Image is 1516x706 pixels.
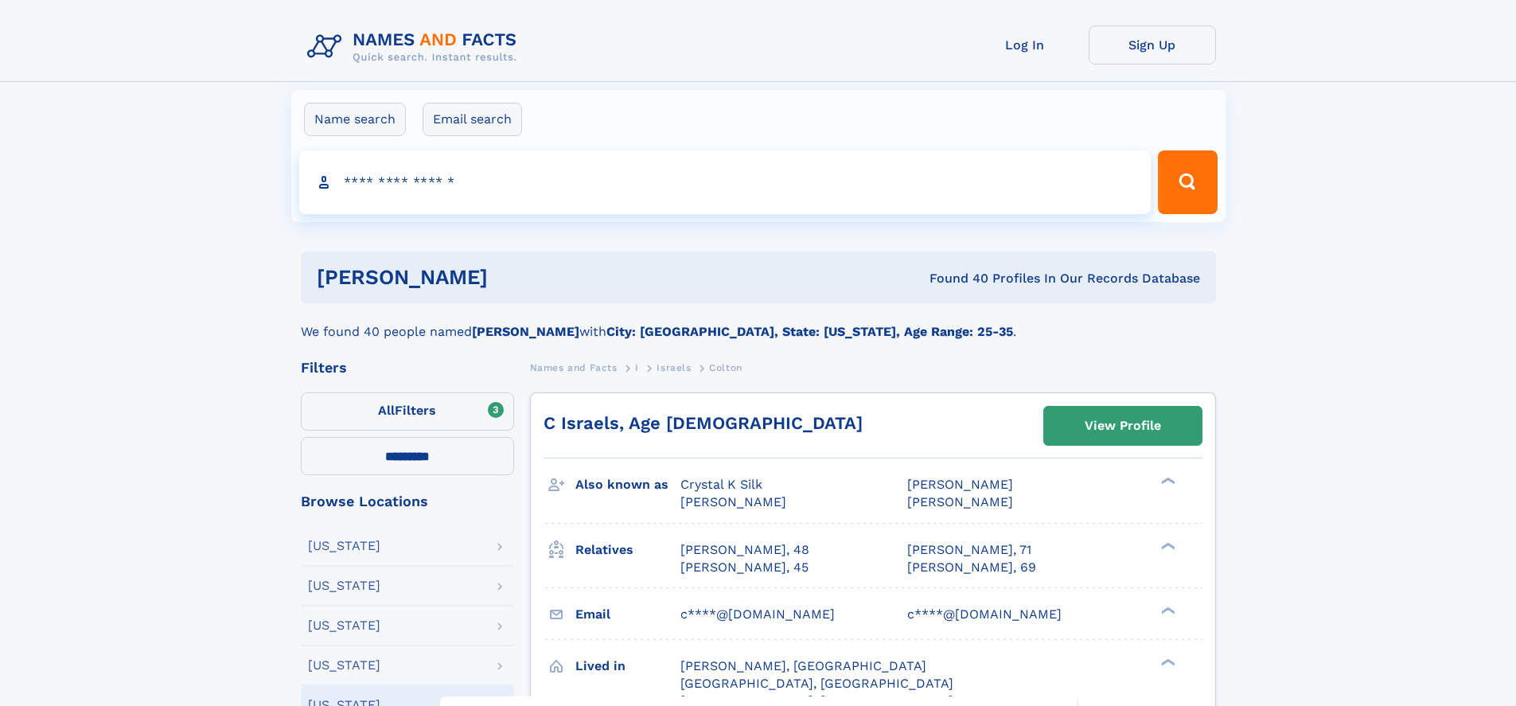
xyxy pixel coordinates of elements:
[1157,605,1176,615] div: ❯
[308,579,380,592] div: [US_STATE]
[1085,408,1161,444] div: View Profile
[680,676,953,691] span: [GEOGRAPHIC_DATA], [GEOGRAPHIC_DATA]
[575,471,680,498] h3: Also known as
[907,559,1036,576] a: [PERSON_NAME], 69
[708,270,1200,287] div: Found 40 Profiles In Our Records Database
[317,267,709,287] h1: [PERSON_NAME]
[606,324,1013,339] b: City: [GEOGRAPHIC_DATA], State: [US_STATE], Age Range: 25-35
[304,103,406,136] label: Name search
[1157,540,1176,551] div: ❯
[680,494,786,509] span: [PERSON_NAME]
[575,601,680,628] h3: Email
[308,659,380,672] div: [US_STATE]
[544,413,863,433] a: C Israels, Age [DEMOGRAPHIC_DATA]
[907,477,1013,492] span: [PERSON_NAME]
[961,25,1089,64] a: Log In
[308,619,380,632] div: [US_STATE]
[635,357,639,377] a: I
[301,494,514,509] div: Browse Locations
[1157,657,1176,667] div: ❯
[530,357,618,377] a: Names and Facts
[1158,150,1217,214] button: Search Button
[709,362,742,373] span: Colton
[657,357,691,377] a: Israels
[1157,476,1176,486] div: ❯
[378,403,395,418] span: All
[301,25,530,68] img: Logo Names and Facts
[657,362,691,373] span: Israels
[472,324,579,339] b: [PERSON_NAME]
[301,303,1216,341] div: We found 40 people named with .
[680,559,809,576] a: [PERSON_NAME], 45
[680,541,809,559] a: [PERSON_NAME], 48
[301,361,514,375] div: Filters
[308,540,380,552] div: [US_STATE]
[575,536,680,564] h3: Relatives
[1044,407,1202,445] a: View Profile
[907,541,1031,559] a: [PERSON_NAME], 71
[680,477,762,492] span: Crystal K Silk
[301,392,514,431] label: Filters
[423,103,522,136] label: Email search
[1089,25,1216,64] a: Sign Up
[575,653,680,680] h3: Lived in
[907,494,1013,509] span: [PERSON_NAME]
[299,150,1152,214] input: search input
[635,362,639,373] span: I
[680,658,926,673] span: [PERSON_NAME], [GEOGRAPHIC_DATA]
